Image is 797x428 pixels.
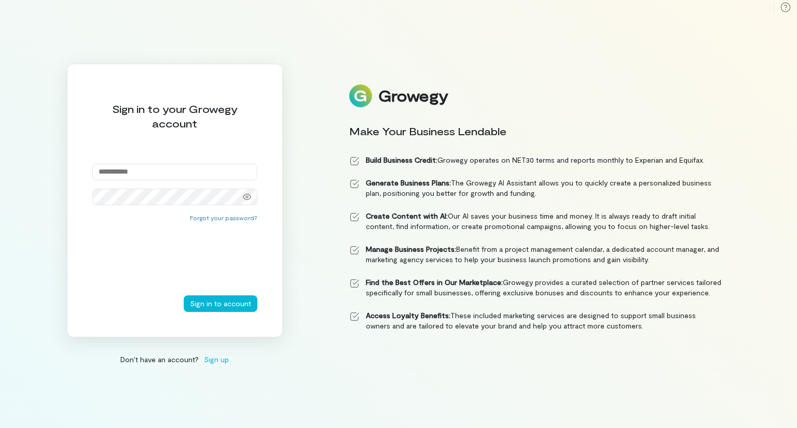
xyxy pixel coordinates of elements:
[378,87,448,105] div: Growegy
[366,245,456,253] strong: Manage Business Projects:
[349,155,722,165] li: Growegy operates on NET30 terms and reports monthly to Experian and Equifax.
[366,178,451,187] strong: Generate Business Plans:
[204,354,229,365] span: Sign up
[349,277,722,298] li: Growegy provides a curated selection of partner services tailored specifically for small business...
[67,354,283,365] div: Don’t have an account?
[366,211,448,220] strong: Create Content with AI:
[349,244,722,265] li: Benefit from a project management calendar, a dedicated account manager, and marketing agency ser...
[184,295,257,312] button: Sign in to account
[366,278,503,287] strong: Find the Best Offers in Our Marketplace:
[366,155,437,164] strong: Build Business Credit:
[349,84,372,107] img: Logo
[349,211,722,232] li: Our AI saves your business time and money. It is always ready to draft initial content, find info...
[366,311,450,320] strong: Access Loyalty Benefits:
[190,213,257,222] button: Forgot your password?
[349,124,722,138] div: Make Your Business Lendable
[92,102,257,131] div: Sign in to your Growegy account
[349,178,722,198] li: The Growegy AI Assistant allows you to quickly create a personalized business plan, positioning y...
[349,310,722,331] li: These included marketing services are designed to support small business owners and are tailored ...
